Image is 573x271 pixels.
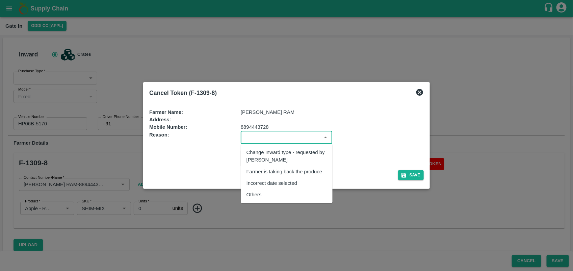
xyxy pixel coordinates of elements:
b: Mobile Number: [149,124,187,130]
b: Address: [149,117,171,122]
div: Change Inward type - requested by [PERSON_NAME] [246,149,327,164]
b: Cancel Token (F-1309-8) [149,90,217,96]
div: Others [246,191,262,198]
div: Incorrect date selected [246,179,297,187]
p: [PERSON_NAME] RAM [241,108,294,116]
button: Close [321,133,330,142]
div: Farmer is taking back the produce [246,168,322,175]
b: Farmer Name: [149,109,183,115]
p: 8894443728 [241,123,269,131]
b: Reason: [149,132,169,138]
button: Save [398,170,424,180]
